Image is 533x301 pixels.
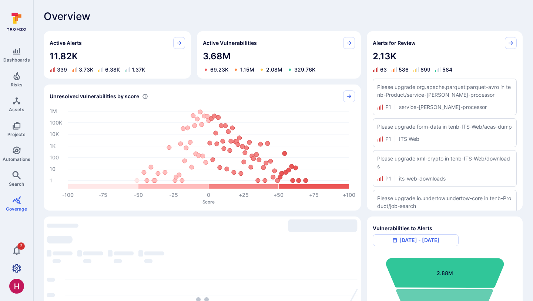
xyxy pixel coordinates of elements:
[385,175,446,182] div: P1 its-web-downloads
[239,192,249,198] text: +25
[420,67,430,73] div: 899
[3,57,30,63] span: Dashboards
[377,155,512,182] a: Please upgrade xml-crypto in tenb-ITS-Web/downloadsP1|its-web-downloads
[134,192,143,198] text: -50
[50,178,52,184] text: 1
[377,123,512,130] div: Please upgrade form-data in tenb-ITS-Web/acas-dump
[309,192,319,198] text: +75
[50,93,139,100] span: Unresolved vulnerabilities by score
[377,123,512,143] a: Please upgrade form-data in tenb-ITS-Web/acas-dumpP1|ITS Web
[105,67,120,73] div: 6.38K
[9,107,24,112] span: Assets
[377,155,512,170] div: Please upgrade xml-crypto in tenb-ITS-Web/downloads
[6,206,27,212] span: Coverage
[240,67,254,73] div: 1.15M
[380,67,387,73] div: 63
[142,93,148,100] div: Number of vulnerabilities in status ‘Open’ ‘Triaged’ and ‘In process’ grouped by score
[11,82,23,87] span: Risks
[50,131,59,138] text: 10K
[3,156,30,162] span: Automations
[442,67,452,73] div: 584
[377,194,512,210] div: Please upgrade io.undertow:undertow-core in tenb-Product/job-search
[266,67,282,73] div: 2.08M
[44,31,191,79] div: Active alerts
[44,10,90,22] span: Overview
[50,166,56,172] text: 10
[63,192,74,198] text: -100
[169,192,178,198] text: -25
[294,67,315,73] div: 329.76K
[437,269,453,277] div: 2.88M
[44,85,361,211] div: Unresolved vulnerabilities by score
[394,104,396,110] span: |
[274,192,284,198] text: +50
[50,120,62,126] text: 100K
[373,39,416,47] span: Alerts for Review
[50,39,82,47] span: Active Alerts
[399,67,409,73] div: 586
[385,103,487,111] div: P1 service-[PERSON_NAME]-processor
[394,175,396,182] span: |
[207,192,211,198] text: 0
[79,67,93,73] div: 3.73K
[210,67,228,73] div: 69.23K
[9,181,24,187] span: Search
[343,192,355,198] text: +100
[394,136,396,142] span: |
[202,199,215,205] text: Score
[17,242,25,250] span: 2
[50,155,59,161] text: 100
[99,192,108,198] text: -75
[385,135,419,143] div: P1 ITS Web
[367,31,523,211] div: Alerts for review
[197,31,361,79] div: Active vulnerabilities
[377,83,512,99] div: Please upgrade org.apache.parquet:parquet-avro in tenb-Product/service-[PERSON_NAME]-processor
[50,108,57,115] text: 1M
[377,83,512,111] a: Please upgrade org.apache.parquet:parquet-avro in tenb-Product/service-[PERSON_NAME]-processorP1|...
[203,39,257,47] span: Active Vulnerabilities
[9,279,24,294] img: ACg8ocKzQzwPSwOZT_k9C736TfcBpCStqIZdMR9gXOhJgTaH9y_tsw=s96-c
[373,234,459,246] button: [DATE] - [DATE]
[50,49,185,64] h2: 11.82K
[9,279,24,294] div: Harshil Parikh
[7,132,26,137] span: Projects
[373,225,432,232] span: Vulnerabilities to Alerts
[132,67,145,73] div: 1.37K
[50,143,56,149] text: 1K
[57,67,67,73] div: 339
[203,49,355,64] h2: 3.68M
[377,194,512,230] a: Please upgrade io.undertow:undertow-core in tenb-Product/job-searchP1|Tenable Vulnerability Manag...
[373,49,517,64] h2: 2.13K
